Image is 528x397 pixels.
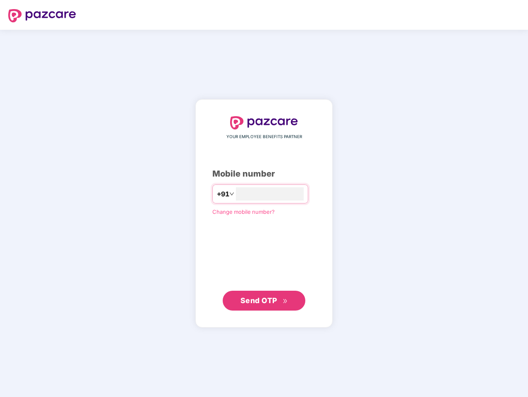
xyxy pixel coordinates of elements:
[223,291,305,311] button: Send OTPdouble-right
[212,208,275,215] a: Change mobile number?
[283,299,288,304] span: double-right
[212,167,316,180] div: Mobile number
[229,191,234,196] span: down
[217,189,229,199] span: +91
[8,9,76,22] img: logo
[230,116,298,129] img: logo
[240,296,277,305] span: Send OTP
[226,134,302,140] span: YOUR EMPLOYEE BENEFITS PARTNER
